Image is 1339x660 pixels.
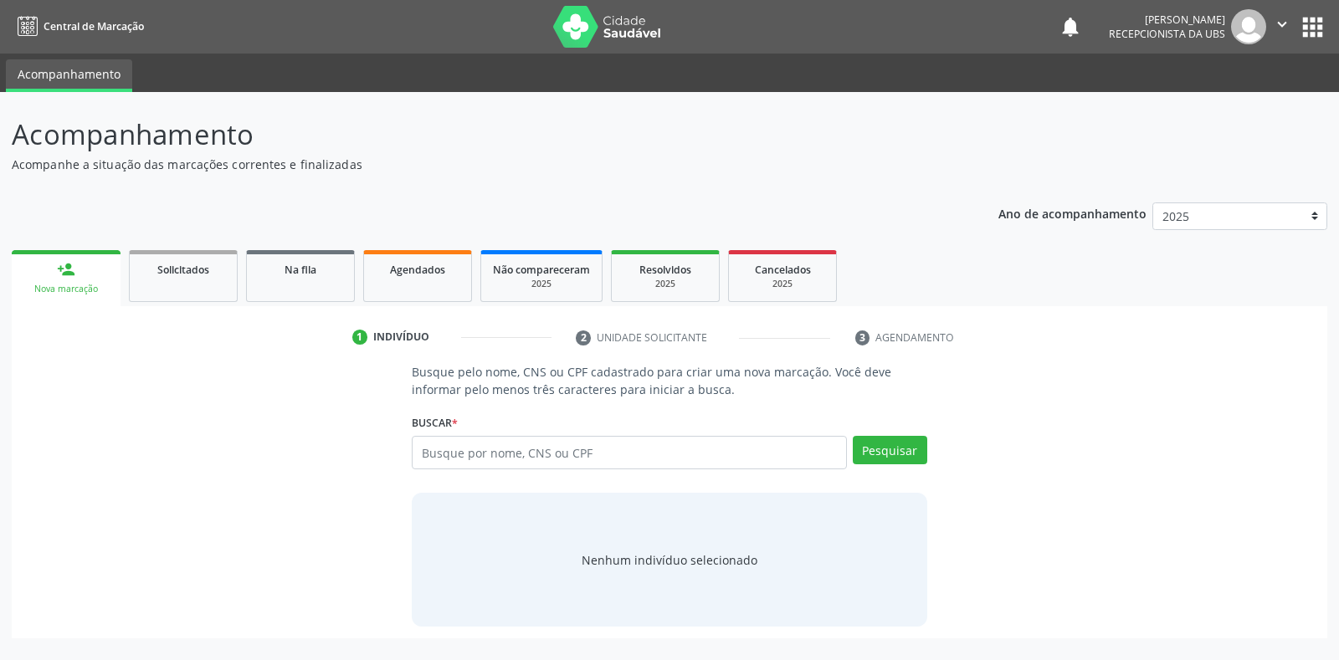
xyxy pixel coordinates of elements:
[6,59,132,92] a: Acompanhamento
[44,19,144,33] span: Central de Marcação
[623,278,707,290] div: 2025
[741,278,824,290] div: 2025
[12,13,144,40] a: Central de Marcação
[1109,27,1225,41] span: Recepcionista da UBS
[1059,15,1082,38] button: notifications
[373,330,429,345] div: Indivíduo
[157,263,209,277] span: Solicitados
[639,263,691,277] span: Resolvidos
[412,363,926,398] p: Busque pelo nome, CNS ou CPF cadastrado para criar uma nova marcação. Você deve informar pelo men...
[1266,9,1298,44] button: 
[1109,13,1225,27] div: [PERSON_NAME]
[23,283,109,295] div: Nova marcação
[285,263,316,277] span: Na fila
[352,330,367,345] div: 1
[57,260,75,279] div: person_add
[582,551,757,569] div: Nenhum indivíduo selecionado
[1298,13,1327,42] button: apps
[853,436,927,464] button: Pesquisar
[998,202,1147,223] p: Ano de acompanhamento
[493,278,590,290] div: 2025
[755,263,811,277] span: Cancelados
[493,263,590,277] span: Não compareceram
[412,410,458,436] label: Buscar
[12,156,932,173] p: Acompanhe a situação das marcações correntes e finalizadas
[390,263,445,277] span: Agendados
[1273,15,1291,33] i: 
[12,114,932,156] p: Acompanhamento
[1231,9,1266,44] img: img
[412,436,846,469] input: Busque por nome, CNS ou CPF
